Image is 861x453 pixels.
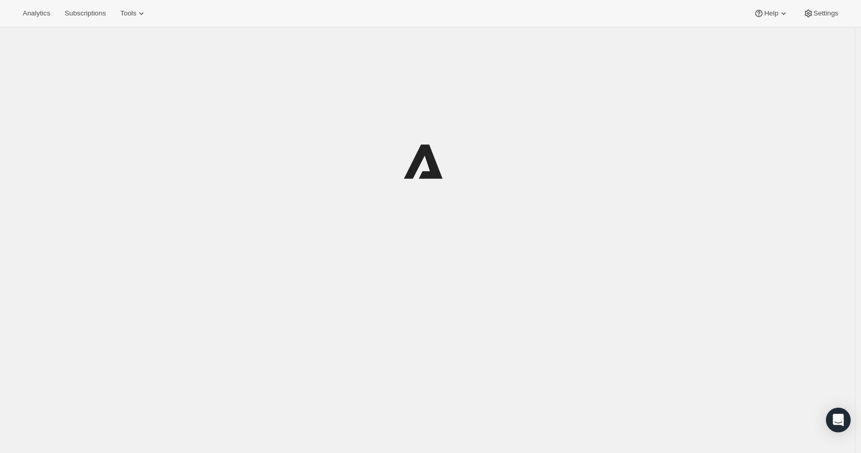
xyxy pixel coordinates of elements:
span: Subscriptions [64,9,106,18]
span: Analytics [23,9,50,18]
button: Settings [797,6,844,21]
button: Analytics [17,6,56,21]
span: Tools [120,9,136,18]
span: Settings [814,9,838,18]
div: Open Intercom Messenger [826,408,851,432]
button: Tools [114,6,153,21]
button: Help [748,6,794,21]
span: Help [764,9,778,18]
button: Subscriptions [58,6,112,21]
